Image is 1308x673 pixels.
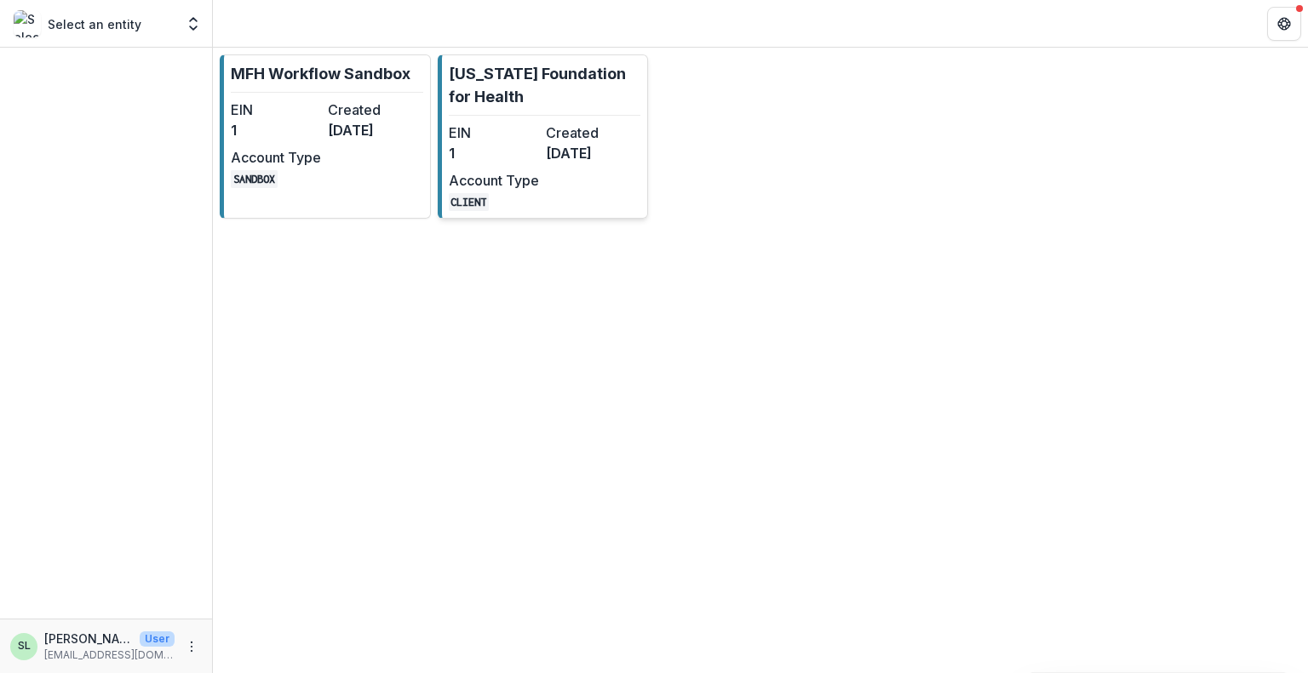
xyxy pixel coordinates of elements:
img: Select an entity [14,10,41,37]
p: [EMAIL_ADDRESS][DOMAIN_NAME] [44,647,175,663]
button: More [181,636,202,657]
p: User [140,631,175,647]
dt: Account Type [231,147,321,168]
div: Sada Lindsey [18,641,31,652]
p: MFH Workflow Sandbox [231,62,410,85]
dd: 1 [449,143,539,163]
button: Open entity switcher [181,7,205,41]
p: [PERSON_NAME] [44,630,133,647]
dt: Created [328,100,418,120]
dt: EIN [231,100,321,120]
code: CLIENT [449,193,490,211]
dt: Account Type [449,170,539,191]
a: MFH Workflow SandboxEIN1Created[DATE]Account TypeSANDBOX [220,54,431,219]
dd: [DATE] [328,120,418,140]
dd: 1 [231,120,321,140]
dd: [DATE] [546,143,636,163]
p: Select an entity [48,15,141,33]
code: SANDBOX [231,170,278,188]
button: Get Help [1267,7,1301,41]
p: [US_STATE] Foundation for Health [449,62,641,108]
dt: Created [546,123,636,143]
dt: EIN [449,123,539,143]
a: [US_STATE] Foundation for HealthEIN1Created[DATE]Account TypeCLIENT [438,54,649,219]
